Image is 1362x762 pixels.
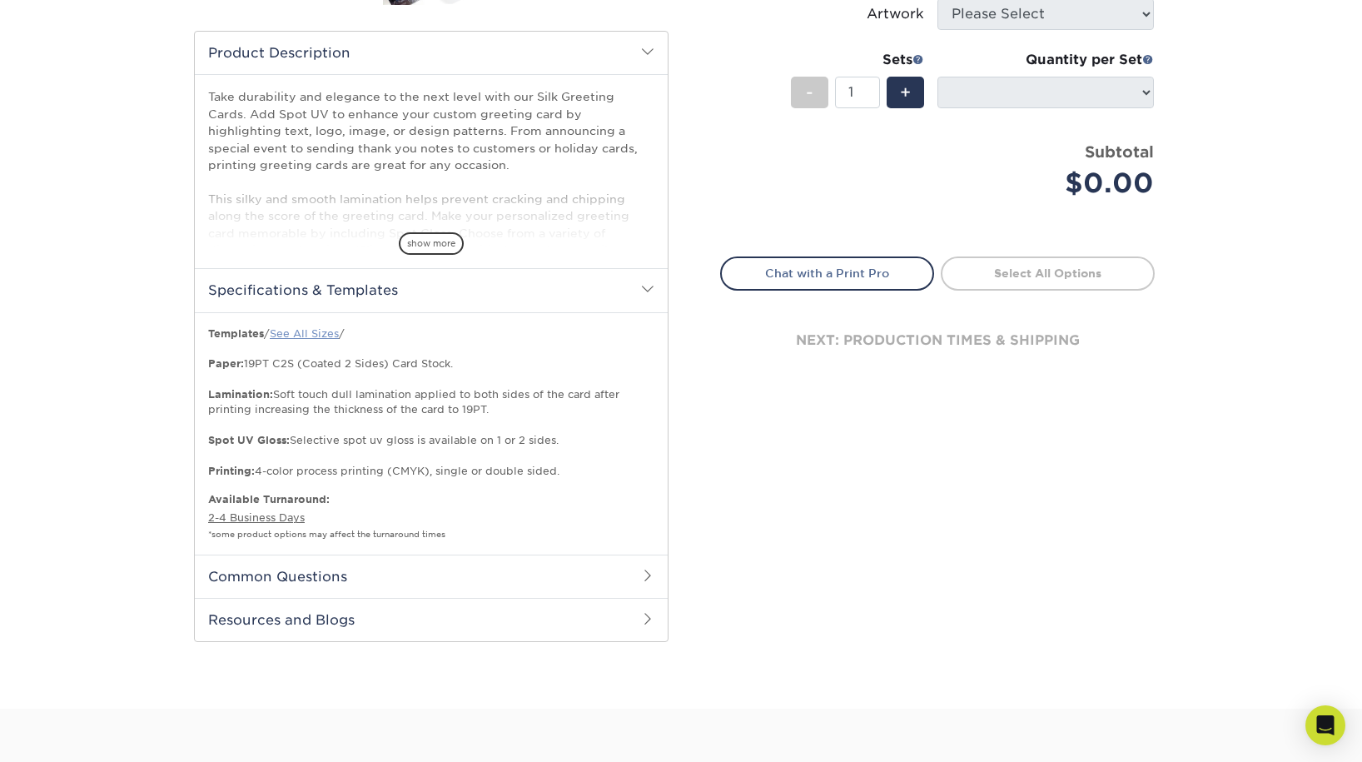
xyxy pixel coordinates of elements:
strong: Printing: [208,465,255,477]
span: - [806,80,813,105]
div: Open Intercom Messenger [1305,705,1345,745]
small: *some product options may affect the turnaround times [208,530,445,539]
b: Templates [208,327,264,340]
b: Available Turnaround: [208,493,330,506]
strong: Lamination: [208,388,273,401]
a: See All Sizes [270,327,339,340]
div: Sets [791,50,924,70]
span: show more [399,232,464,255]
p: Take durability and elegance to the next level with our Silk Greeting Cards. Add Spot UV to enhan... [208,88,654,326]
a: Select All Options [941,256,1155,290]
div: Artwork [867,4,924,24]
h2: Product Description [195,32,668,74]
span: + [900,80,911,105]
div: $0.00 [950,163,1154,203]
iframe: Google Customer Reviews [4,711,142,756]
strong: Paper: [208,357,244,370]
h2: Specifications & Templates [195,268,668,311]
a: Chat with a Print Pro [720,256,934,290]
div: next: production times & shipping [720,291,1155,391]
h2: Common Questions [195,555,668,598]
h2: Resources and Blogs [195,598,668,641]
div: Quantity per Set [937,50,1154,70]
p: / / 19PT C2S (Coated 2 Sides) Card Stock. Soft touch dull lamination applied to both sides of the... [208,326,654,479]
strong: Spot UV Gloss: [208,434,290,446]
strong: Subtotal [1085,142,1154,161]
a: 2-4 Business Days [208,511,305,524]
